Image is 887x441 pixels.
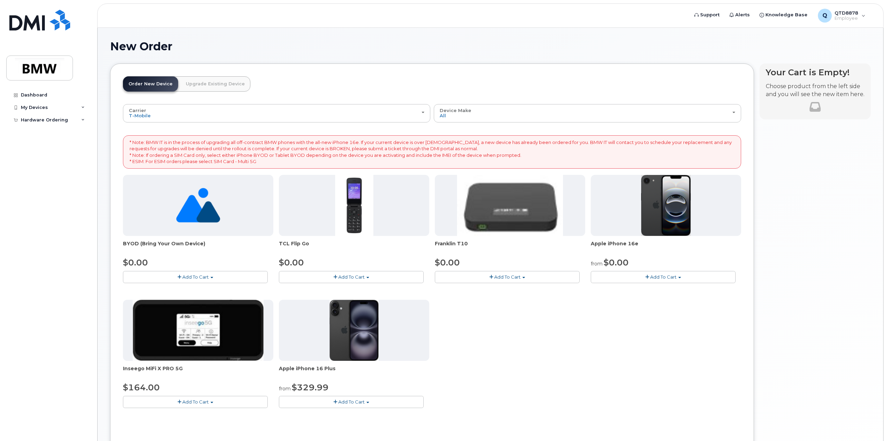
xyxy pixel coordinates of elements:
span: Add To Cart [182,274,209,280]
iframe: Messenger Launcher [857,411,882,436]
button: Add To Cart [435,271,580,283]
a: Upgrade Existing Device [180,76,250,92]
button: Add To Cart [123,271,268,283]
button: Add To Cart [123,396,268,408]
button: Carrier T-Mobile [123,104,430,122]
div: Franklin T10 [435,240,585,254]
button: Add To Cart [279,271,424,283]
span: Carrier [129,108,146,113]
span: $164.00 [123,382,160,392]
img: no_image_found-2caef05468ed5679b831cfe6fc140e25e0c280774317ffc20a367ab7fd17291e.png [176,175,220,236]
span: $329.99 [292,382,329,392]
div: TCL Flip Go [279,240,429,254]
div: Apple iPhone 16e [591,240,741,254]
h1: New Order [110,40,871,52]
a: Order New Device [123,76,178,92]
p: * Note: BMW IT is in the process of upgrading all off-contract BMW phones with the all-new iPhone... [130,139,735,165]
span: All [440,113,446,118]
small: from [279,385,291,392]
span: Add To Cart [338,399,365,405]
span: Add To Cart [494,274,521,280]
div: Apple iPhone 16 Plus [279,365,429,379]
button: Add To Cart [279,396,424,408]
img: cut_small_inseego_5G.jpg [133,300,263,361]
span: $0.00 [604,257,629,268]
span: $0.00 [279,257,304,268]
div: BYOD (Bring Your Own Device) [123,240,273,254]
button: Add To Cart [591,271,736,283]
span: $0.00 [123,257,148,268]
button: Device Make All [434,104,741,122]
span: Add To Cart [182,399,209,405]
img: iphone16e.png [641,175,691,236]
div: Inseego MiFi X PRO 5G [123,365,273,379]
h4: Your Cart is Empty! [766,68,864,77]
span: Add To Cart [338,274,365,280]
span: Device Make [440,108,471,113]
small: from [591,261,603,267]
img: iphone_16_plus.png [330,300,379,361]
span: Add To Cart [650,274,677,280]
span: $0.00 [435,257,460,268]
p: Choose product from the left side and you will see the new item here. [766,83,864,99]
span: T-Mobile [129,113,151,118]
img: t10.jpg [457,175,563,236]
img: TCL_FLIP_MODE.jpg [335,175,373,236]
